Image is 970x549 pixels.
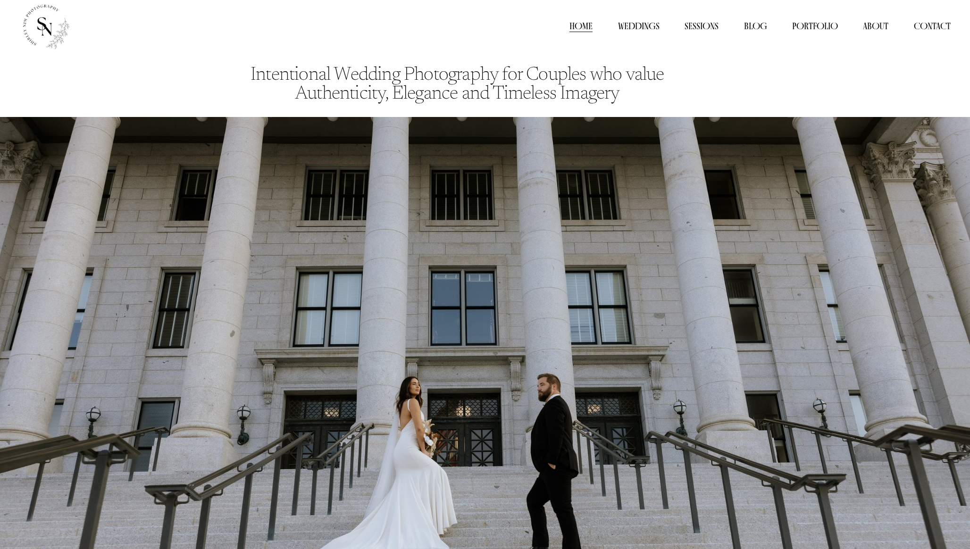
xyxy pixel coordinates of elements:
[863,19,888,33] a: About
[685,19,719,33] a: Sessions
[792,20,838,32] span: Portfolio
[792,19,838,33] a: folder dropdown
[19,1,70,51] img: Shirley Nim Photography
[251,66,668,104] code: Intentional Wedding Photography for Couples who value Authenticity, Elegance and Timeless Imagery
[914,19,951,33] a: Contact
[569,19,593,33] a: Home
[744,19,767,33] a: Blog
[618,19,660,33] a: Weddings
